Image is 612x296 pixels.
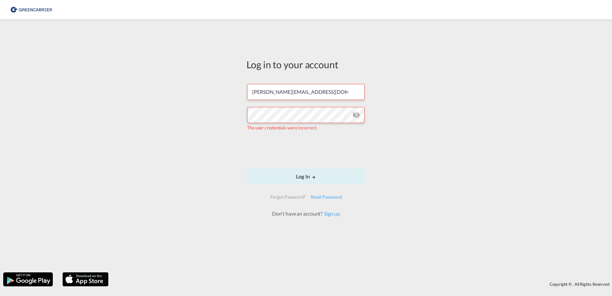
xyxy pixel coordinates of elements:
a: Sign up [322,210,340,217]
span: The user credentials were incorrect. [247,125,317,130]
div: Copyright © . All Rights Reserved [112,279,612,290]
div: Reset Password [308,191,344,203]
div: Log in to your account [246,58,366,71]
iframe: reCAPTCHA [257,137,355,162]
img: google.png [3,272,53,287]
img: 609dfd708afe11efa14177256b0082fb.png [10,3,53,17]
img: apple.png [62,272,109,287]
md-icon: icon-eye-off [352,111,360,119]
div: Forgot Password? [268,191,308,203]
button: LOGIN [246,169,366,185]
div: Don't have an account? [265,210,347,217]
input: Enter email/phone number [247,84,365,100]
